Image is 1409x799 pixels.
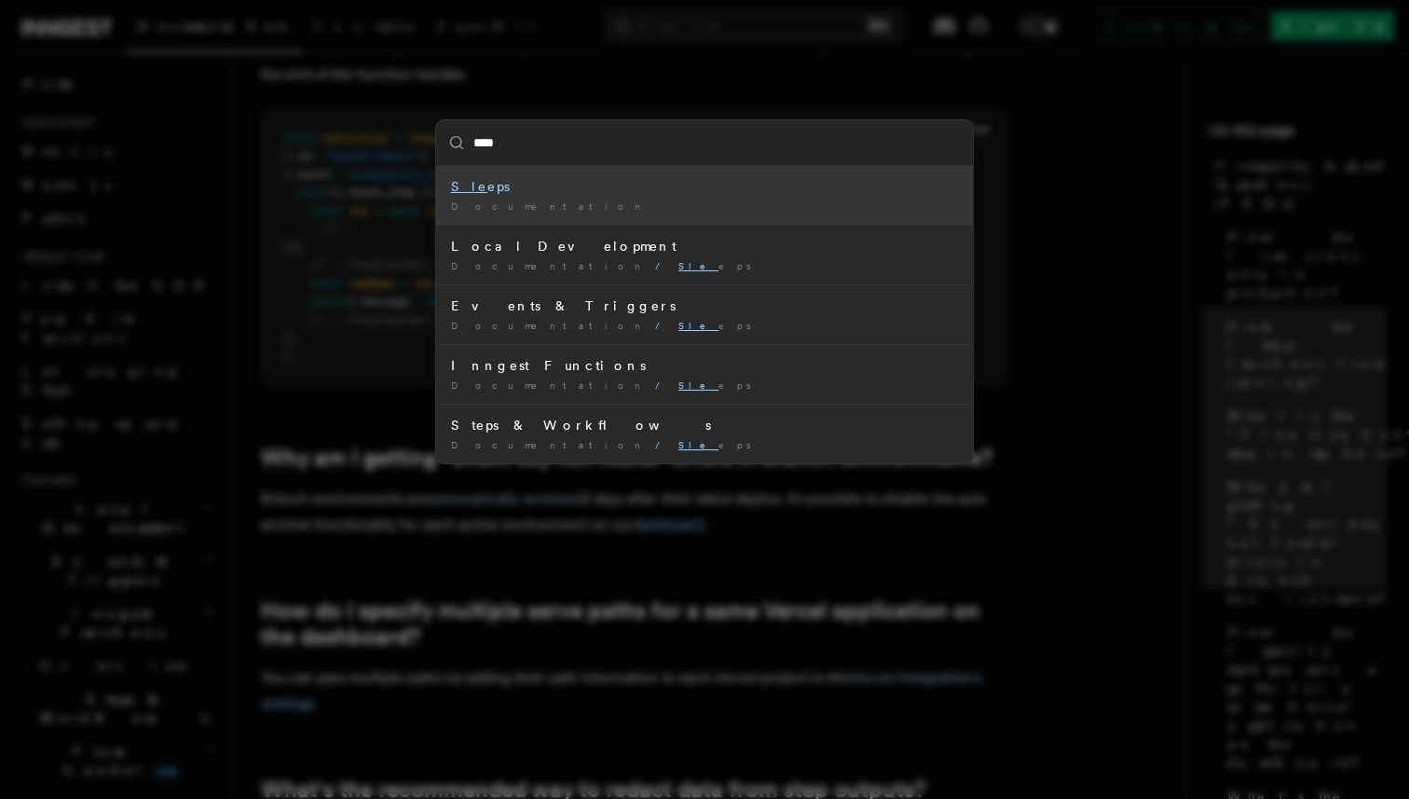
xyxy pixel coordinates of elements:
span: / [655,439,671,450]
span: eps [678,379,762,391]
span: / [655,260,671,271]
mark: Sle [678,320,718,331]
span: Documentation [451,439,648,450]
span: / [655,379,671,391]
mark: Sle [678,439,718,450]
span: Documentation [451,260,648,271]
div: Inngest Functions [451,356,958,375]
mark: Sle [678,260,718,271]
span: Documentation [451,200,648,212]
span: / [655,320,671,331]
span: eps [678,320,762,331]
span: eps [678,260,762,271]
span: Documentation [451,379,648,391]
mark: Sle [678,379,718,391]
span: eps [678,439,762,450]
div: eps [451,177,958,196]
div: Local Development [451,237,958,255]
mark: Sle [451,179,487,194]
span: Documentation [451,320,648,331]
div: Events & Triggers [451,296,958,315]
div: Steps & Workflows [451,416,958,434]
